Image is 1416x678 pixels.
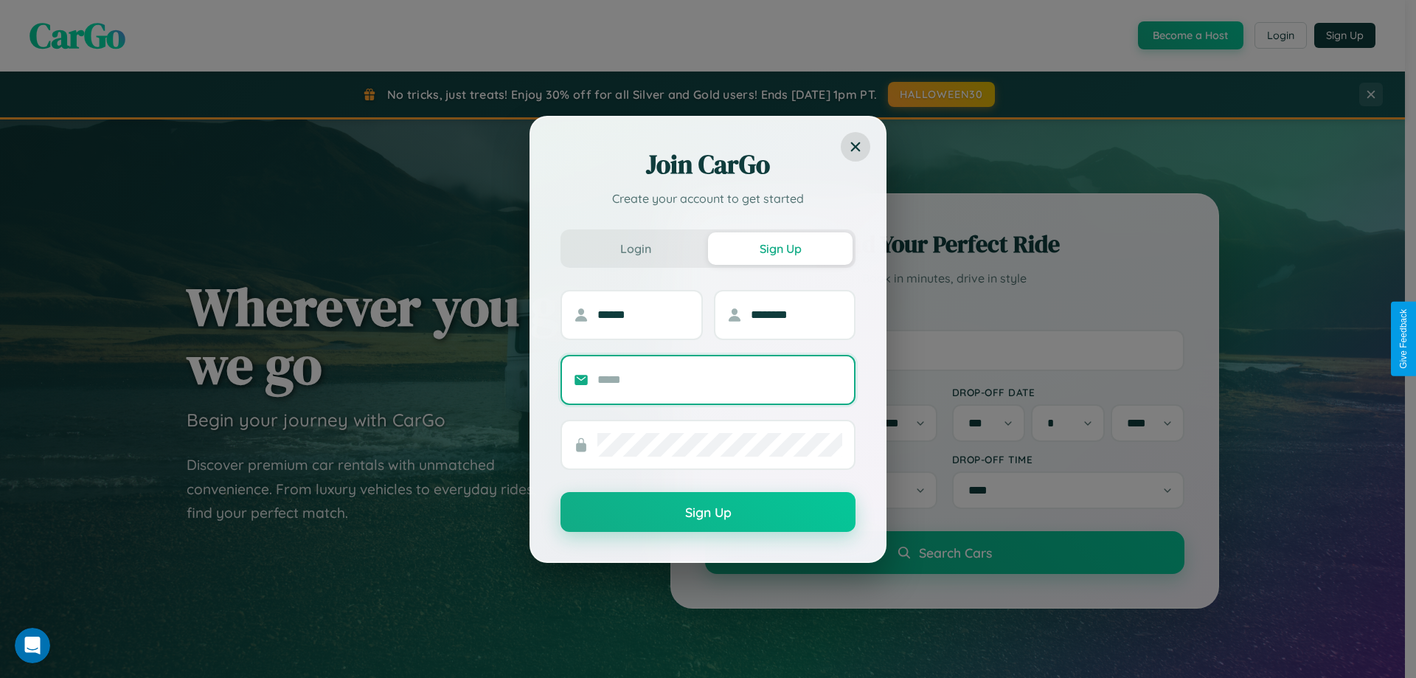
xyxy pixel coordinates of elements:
button: Login [563,232,708,265]
button: Sign Up [708,232,853,265]
iframe: Intercom live chat [15,628,50,663]
p: Create your account to get started [560,190,855,207]
button: Sign Up [560,492,855,532]
h2: Join CarGo [560,147,855,182]
div: Give Feedback [1398,309,1409,369]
